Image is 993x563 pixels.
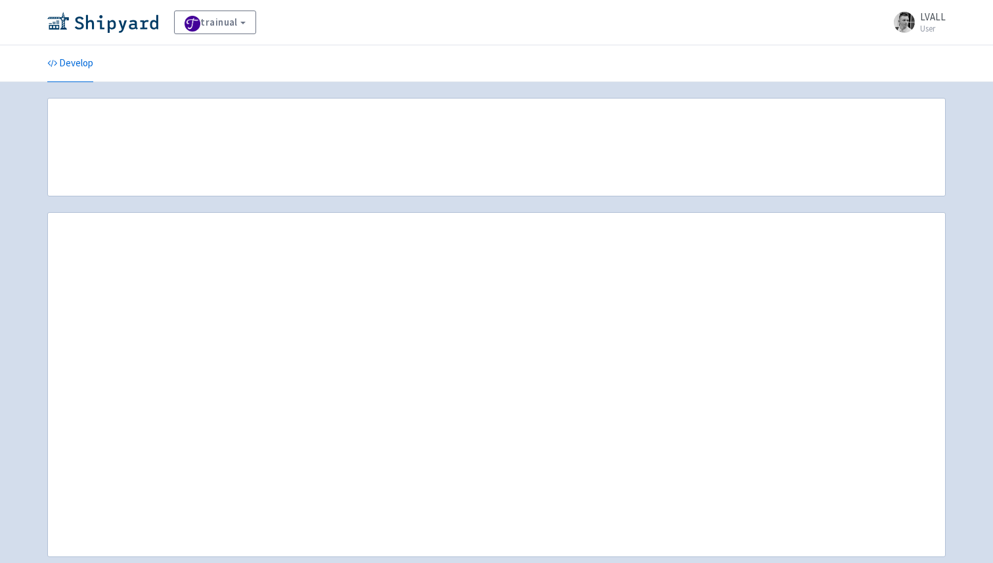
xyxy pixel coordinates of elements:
[174,11,256,34] a: trainual
[886,12,946,33] a: LVALL User
[47,45,93,82] a: Develop
[920,11,946,23] span: LVALL
[920,24,946,33] small: User
[47,12,158,33] img: Shipyard logo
